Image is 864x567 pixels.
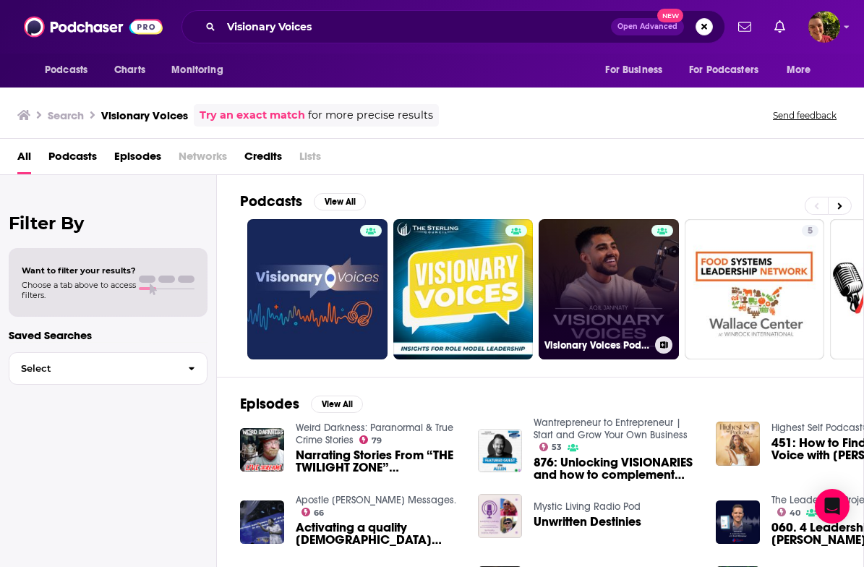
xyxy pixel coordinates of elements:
button: open menu [161,56,241,84]
span: Charts [114,60,145,80]
span: 79 [372,438,382,444]
a: 5 [802,225,818,236]
a: 79 [359,435,382,444]
h3: Search [48,108,84,122]
a: Visionary Voices Podcast [539,219,679,359]
button: Send feedback [769,109,841,121]
h3: Visionary Voices [101,108,188,122]
input: Search podcasts, credits, & more... [221,15,611,38]
p: Saved Searches [9,328,208,342]
span: Open Advanced [617,23,677,30]
img: 060. 4 Leadership Styles with Scott Ritzheimer [716,500,760,545]
img: Narrating Stories From “THE TWILIGHT ZONE” #WeirdDarkness #LiveScream [240,428,284,472]
a: All [17,145,31,174]
a: Weird Darkness: Paranormal & True Crime Stories [296,422,453,446]
span: 5 [808,224,813,239]
span: Podcasts [45,60,87,80]
a: Activating a quality Christian experience [296,521,461,546]
span: Choose a tab above to access filters. [22,280,136,300]
a: Narrating Stories From “THE TWILIGHT ZONE” #WeirdDarkness #LiveScream [296,449,461,474]
button: open menu [680,56,779,84]
span: Lists [299,145,321,174]
h2: Filter By [9,213,208,234]
button: Show profile menu [808,11,840,43]
a: Try an exact match [200,107,305,124]
a: 66 [301,508,325,516]
button: View All [311,396,363,413]
div: Search podcasts, credits, & more... [181,10,725,43]
a: 876: Unlocking VISIONARIES and how to complement ideas with execution w/ Jon Allen [534,456,698,481]
a: 53 [539,443,563,451]
span: Networks [179,145,227,174]
a: Show notifications dropdown [732,14,757,39]
span: 66 [314,510,324,516]
span: Monitoring [171,60,223,80]
h2: Episodes [240,395,299,413]
img: Activating a quality Christian experience [240,500,284,545]
span: 53 [552,444,562,451]
img: Unwritten Destinies [478,494,522,538]
button: open menu [595,56,680,84]
span: New [657,9,683,22]
span: Activating a quality [DEMOGRAPHIC_DATA] experience [296,521,461,546]
button: View All [314,193,366,210]
a: Episodes [114,145,161,174]
button: open menu [35,56,106,84]
img: Podchaser - Follow, Share and Rate Podcasts [24,13,163,40]
button: open menu [777,56,829,84]
span: More [787,60,811,80]
span: 40 [790,510,800,516]
a: 40 [777,508,801,516]
span: Logged in as Marz [808,11,840,43]
span: For Podcasters [689,60,758,80]
img: 451: How to Find + Heal Your Voice with Monique Benaboue [716,422,760,466]
a: PodcastsView All [240,192,366,210]
a: Wantrepreneur to Entrepreneur | Start and Grow Your Own Business [534,417,688,441]
a: Unwritten Destinies [534,516,641,528]
a: Mystic Living Radio Pod [534,500,641,513]
h2: Podcasts [240,192,302,210]
h3: Visionary Voices Podcast [544,339,649,351]
button: Select [9,352,208,385]
span: for more precise results [308,107,433,124]
a: Show notifications dropdown [769,14,791,39]
a: Charts [105,56,154,84]
div: Open Intercom Messenger [815,489,850,524]
span: 876: Unlocking VISIONARIES and how to complement ideas with execution w/ [PERSON_NAME] [534,456,698,481]
button: Open AdvancedNew [611,18,684,35]
a: Apostle Michael Orokpo Messages. [296,494,456,506]
a: 5 [685,219,825,359]
span: Want to filter your results? [22,265,136,276]
a: Credits [244,145,282,174]
a: Podcasts [48,145,97,174]
span: Select [9,364,176,373]
img: User Profile [808,11,840,43]
a: EpisodesView All [240,395,363,413]
span: For Business [605,60,662,80]
img: 876: Unlocking VISIONARIES and how to complement ideas with execution w/ Jon Allen [478,429,522,473]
